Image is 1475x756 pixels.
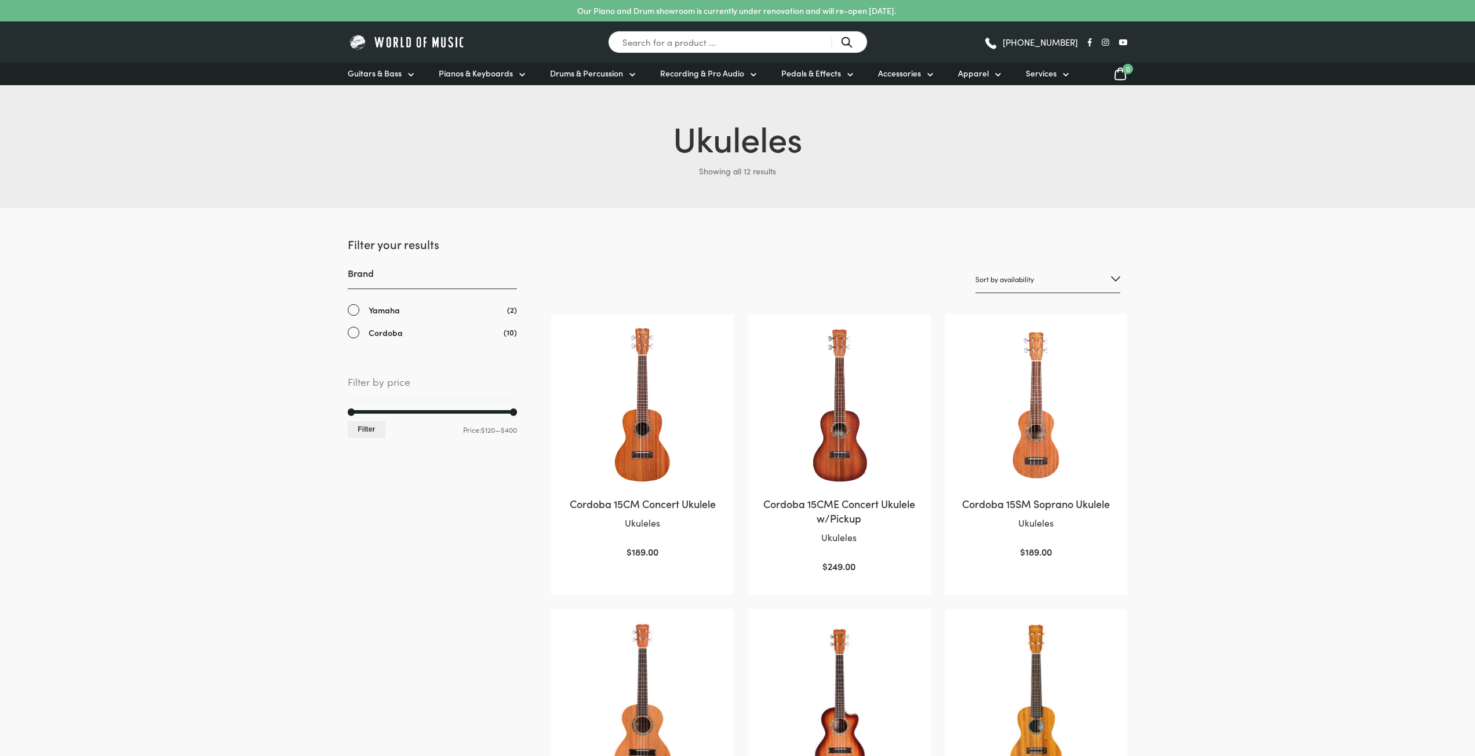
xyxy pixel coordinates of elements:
button: Filter [348,421,385,438]
h2: Cordoba 15SM Soprano Ukulele [956,496,1116,511]
h2: Cordoba 15CM Concert Ukulele [563,496,722,511]
span: Guitars & Bass [348,67,402,79]
input: Search for a product ... [608,31,868,53]
p: Showing all 12 results [348,162,1127,180]
a: Cordoba 15CM Concert UkuleleUkuleles $189.00 [563,326,722,560]
span: Pianos & Keyboards [439,67,513,79]
a: [PHONE_NUMBER] [984,34,1078,51]
p: Ukuleles [956,516,1116,531]
span: Services [1026,67,1057,79]
span: Pedals & Effects [781,67,841,79]
select: Shop order [975,266,1120,293]
bdi: 249.00 [822,560,855,572]
span: Yamaha [369,304,400,317]
img: Cordoba 15CM Concert Ukulele [563,326,722,485]
bdi: 189.00 [627,545,658,558]
span: Drums & Percussion [550,67,623,79]
span: 0 [1123,64,1133,74]
span: $400 [501,425,517,434]
p: Our Piano and Drum showroom is currently under renovation and will re-open [DATE]. [577,5,896,17]
div: Brand [348,266,517,339]
span: Apparel [958,67,989,79]
span: Filter by price [348,374,517,400]
h2: Cordoba 15CME Concert Ukulele w/Pickup [759,496,919,525]
span: Recording & Pro Audio [660,67,744,79]
p: Ukuleles [759,530,919,545]
a: Cordoba [348,326,517,339]
a: Yamaha [348,304,517,317]
iframe: Chat with our support team [1307,629,1475,756]
img: World of Music [348,33,467,51]
div: Price: — [348,421,517,438]
bdi: 189.00 [1020,545,1052,558]
span: $ [627,545,632,558]
p: Ukuleles [563,516,722,531]
span: $120 [481,425,495,434]
span: $ [1020,545,1025,558]
h2: Filter your results [348,236,517,252]
a: Cordoba 15SM Soprano UkuleleUkuleles $189.00 [956,326,1116,560]
h3: Brand [348,266,517,289]
img: Cordoba 15SM Ukulele [956,326,1116,485]
span: (10) [504,326,517,338]
span: Accessories [878,67,921,79]
span: Cordoba [369,326,403,339]
span: $ [822,560,828,572]
span: (2) [507,304,517,316]
a: Cordoba 15CME Concert Ukulele w/PickupUkuleles $249.00 [759,326,919,574]
h1: Ukuleles [348,113,1127,162]
img: Cordoba 15CME Full [759,326,919,485]
span: [PHONE_NUMBER] [1003,38,1078,46]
